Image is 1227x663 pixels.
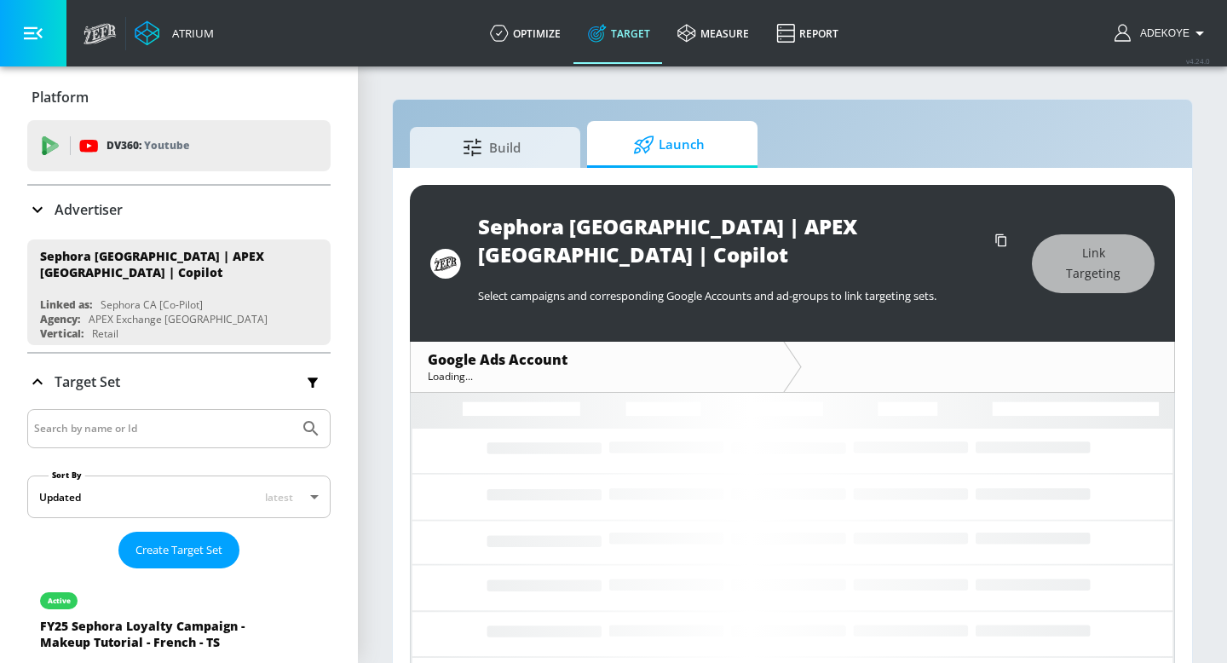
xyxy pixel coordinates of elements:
span: latest [265,490,293,504]
div: FY25 Sephora Loyalty Campaign - Makeup Tutorial - French - TS [40,618,279,659]
span: Build [427,127,556,168]
div: Retail [92,326,118,341]
div: Sephora [GEOGRAPHIC_DATA] | APEX [GEOGRAPHIC_DATA] | Copilot [478,212,988,268]
div: Sephora [GEOGRAPHIC_DATA] | APEX [GEOGRAPHIC_DATA] | CopilotLinked as:Sephora CA [Co-Pilot]Agency... [27,239,331,345]
span: Launch [604,124,734,165]
a: Atrium [135,20,214,46]
a: Report [763,3,852,64]
span: Create Target Set [135,540,222,560]
div: Target Set [27,354,331,410]
div: APEX Exchange [GEOGRAPHIC_DATA] [89,312,268,326]
p: DV360: [107,136,189,155]
p: Target Set [55,372,120,391]
p: Platform [32,88,89,107]
a: optimize [476,3,574,64]
div: Linked as: [40,297,92,312]
p: Youtube [144,136,189,154]
div: Google Ads AccountLoading... [411,342,783,392]
div: Google Ads Account [428,350,766,369]
div: Sephora CA [Co-Pilot] [101,297,203,312]
a: Target [574,3,664,64]
div: Atrium [165,26,214,41]
p: Select campaigns and corresponding Google Accounts and ad-groups to link targeting sets. [478,288,1015,303]
div: Sephora [GEOGRAPHIC_DATA] | APEX [GEOGRAPHIC_DATA] | Copilot [40,248,302,280]
p: Advertiser [55,200,123,219]
button: Adekoye [1115,23,1210,43]
span: login as: adekoye.oladapo@zefr.com [1133,27,1190,39]
a: measure [664,3,763,64]
span: v 4.24.0 [1186,56,1210,66]
div: Advertiser [27,186,331,233]
button: Create Target Set [118,532,239,568]
label: Sort By [49,470,85,481]
div: Agency: [40,312,80,326]
div: Updated [39,490,81,504]
div: DV360: Youtube [27,120,331,171]
input: Search by name or Id [34,418,292,440]
div: Loading... [428,369,766,383]
div: active [48,597,71,605]
div: Platform [27,73,331,121]
div: Vertical: [40,326,84,341]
